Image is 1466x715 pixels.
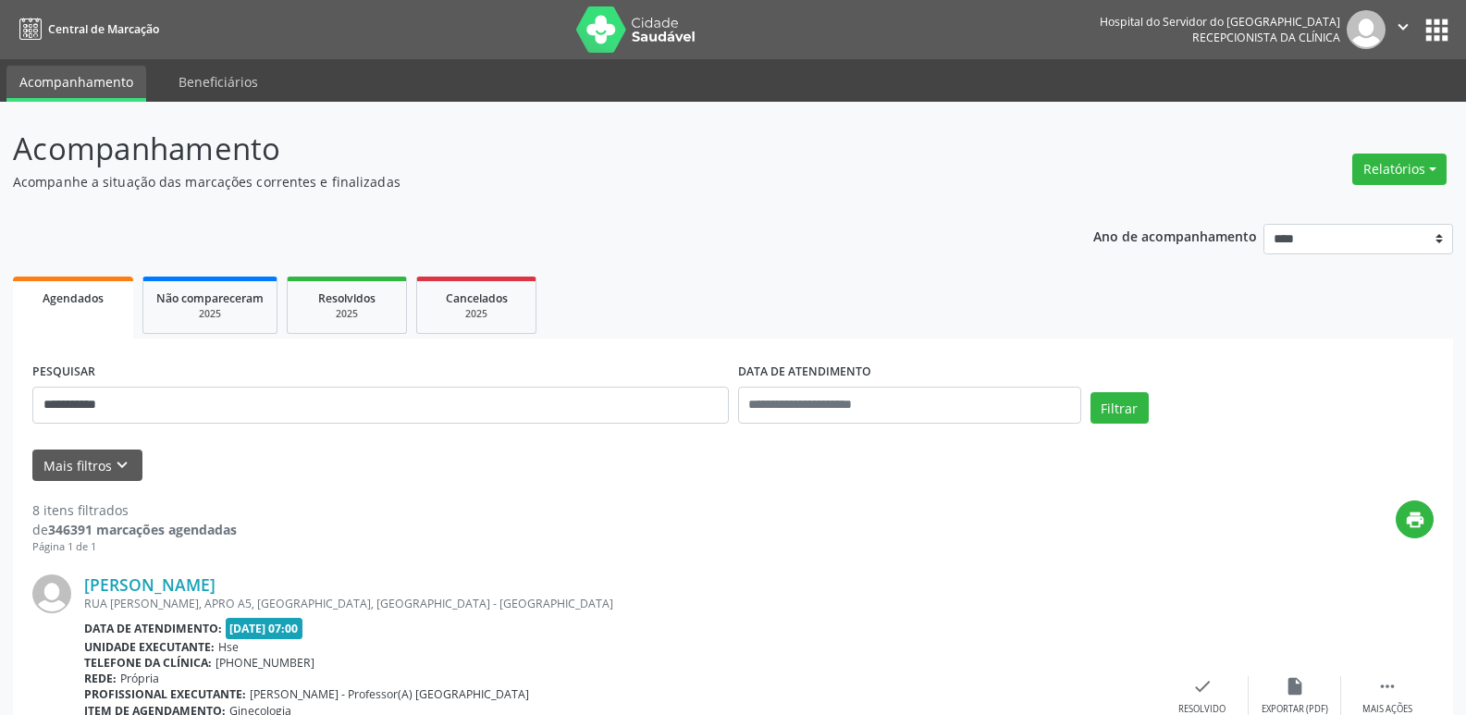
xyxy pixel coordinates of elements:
div: 2025 [301,307,393,321]
a: [PERSON_NAME] [84,574,216,595]
p: Ano de acompanhamento [1093,224,1257,247]
div: de [32,520,237,539]
span: Própria [120,671,159,686]
span: Agendados [43,290,104,306]
button: Relatórios [1352,154,1447,185]
span: [PHONE_NUMBER] [216,655,314,671]
i:  [1377,676,1398,697]
b: Unidade executante: [84,639,215,655]
div: Hospital do Servidor do [GEOGRAPHIC_DATA] [1100,14,1340,30]
div: RUA [PERSON_NAME], APRO A5, [GEOGRAPHIC_DATA], [GEOGRAPHIC_DATA] - [GEOGRAPHIC_DATA] [84,596,1156,611]
span: Cancelados [446,290,508,306]
i: check [1192,676,1213,697]
strong: 346391 marcações agendadas [48,521,237,538]
p: Acompanhamento [13,126,1021,172]
a: Beneficiários [166,66,271,98]
b: Data de atendimento: [84,621,222,636]
b: Rede: [84,671,117,686]
span: Não compareceram [156,290,264,306]
button: apps [1421,14,1453,46]
span: Resolvidos [318,290,376,306]
span: Central de Marcação [48,21,159,37]
span: [DATE] 07:00 [226,618,303,639]
span: Recepcionista da clínica [1192,30,1340,45]
span: [PERSON_NAME] - Professor(A) [GEOGRAPHIC_DATA] [250,686,529,702]
div: 2025 [430,307,523,321]
div: 8 itens filtrados [32,500,237,520]
button: Mais filtroskeyboard_arrow_down [32,450,142,482]
button: Filtrar [1090,392,1149,424]
b: Profissional executante: [84,686,246,702]
label: PESQUISAR [32,358,95,387]
label: DATA DE ATENDIMENTO [738,358,871,387]
img: img [32,574,71,613]
b: Telefone da clínica: [84,655,212,671]
span: Hse [218,639,239,655]
i: insert_drive_file [1285,676,1305,697]
img: img [1347,10,1386,49]
i:  [1393,17,1413,37]
a: Acompanhamento [6,66,146,102]
i: keyboard_arrow_down [112,455,132,475]
i: print [1405,510,1425,530]
div: Página 1 de 1 [32,539,237,555]
div: 2025 [156,307,264,321]
a: Central de Marcação [13,14,159,44]
button: print [1396,500,1434,538]
button:  [1386,10,1421,49]
p: Acompanhe a situação das marcações correntes e finalizadas [13,172,1021,191]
